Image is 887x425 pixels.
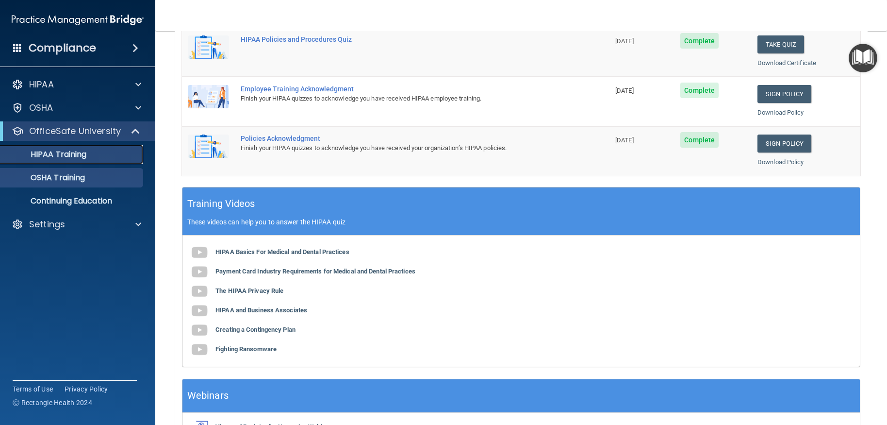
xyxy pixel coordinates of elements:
[757,59,816,67] a: Download Certificate
[241,142,561,154] div: Finish your HIPAA quizzes to acknowledge you have received your organization’s HIPAA policies.
[680,132,719,148] span: Complete
[215,306,307,314] b: HIPAA and Business Associates
[6,196,139,206] p: Continuing Education
[13,398,92,408] span: Ⓒ Rectangle Health 2024
[29,125,121,137] p: OfficeSafe University
[13,384,53,394] a: Terms of Use
[615,37,634,45] span: [DATE]
[29,79,54,90] p: HIPAA
[187,195,255,212] h5: Training Videos
[215,345,277,353] b: Fighting Ransomware
[241,85,561,93] div: Employee Training Acknowledgment
[757,158,804,166] a: Download Policy
[757,35,804,53] button: Take Quiz
[849,44,877,72] button: Open Resource Center
[12,10,144,30] img: PMB logo
[29,219,65,230] p: Settings
[615,87,634,94] span: [DATE]
[12,125,141,137] a: OfficeSafe University
[6,150,86,159] p: HIPAA Training
[241,93,561,104] div: Finish your HIPAA quizzes to acknowledge you have received HIPAA employee training.
[6,173,85,183] p: OSHA Training
[190,340,209,359] img: gray_youtube_icon.38fcd6cc.png
[187,218,855,226] p: These videos can help you to answer the HIPAA quiz
[241,135,561,142] div: Policies Acknowledgment
[190,301,209,321] img: gray_youtube_icon.38fcd6cc.png
[757,85,811,103] a: Sign Policy
[680,83,719,98] span: Complete
[215,268,415,275] b: Payment Card Industry Requirements for Medical and Dental Practices
[12,219,141,230] a: Settings
[757,109,804,116] a: Download Policy
[241,35,561,43] div: HIPAA Policies and Procedures Quiz
[187,387,229,404] h5: Webinars
[215,326,296,333] b: Creating a Contingency Plan
[190,282,209,301] img: gray_youtube_icon.38fcd6cc.png
[12,79,141,90] a: HIPAA
[615,136,634,144] span: [DATE]
[680,33,719,49] span: Complete
[65,384,108,394] a: Privacy Policy
[215,287,283,294] b: The HIPAA Privacy Rule
[190,321,209,340] img: gray_youtube_icon.38fcd6cc.png
[190,243,209,262] img: gray_youtube_icon.38fcd6cc.png
[190,262,209,282] img: gray_youtube_icon.38fcd6cc.png
[29,102,53,114] p: OSHA
[757,135,811,153] a: Sign Policy
[215,248,349,255] b: HIPAA Basics For Medical and Dental Practices
[12,102,141,114] a: OSHA
[29,41,96,55] h4: Compliance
